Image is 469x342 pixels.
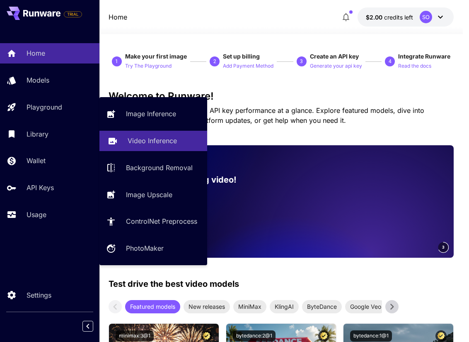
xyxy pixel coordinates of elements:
span: Check out your usage stats and API key performance at a glance. Explore featured models, dive int... [109,106,424,125]
p: API Keys [27,183,54,193]
p: Home [109,12,127,22]
span: New releases [184,302,230,311]
p: Home [27,48,45,58]
div: $2.00 [366,13,413,22]
nav: breadcrumb [109,12,127,22]
button: Certified Model – Vetted for best performance and includes a commercial license. [435,330,447,342]
p: Playground [27,102,62,112]
span: $2.00 [366,14,384,21]
a: ControlNet Preprocess [99,211,207,232]
span: 3 [442,244,445,250]
a: Background Removal [99,158,207,178]
button: minimax:3@1 [116,330,154,342]
span: KlingAI [270,302,299,311]
span: Add your payment card to enable full platform functionality. [64,9,82,19]
span: ByteDance [302,302,342,311]
span: Integrate Runware [398,53,450,60]
span: Featured models [125,302,180,311]
div: Collapse sidebar [89,319,99,334]
span: Create an API key [310,53,359,60]
p: Usage [27,210,46,220]
button: Certified Model – Vetted for best performance and includes a commercial license. [201,330,212,342]
span: Set up billing [223,53,260,60]
span: TRIAL [64,11,82,17]
p: 4 [389,58,392,65]
p: Image Inference [126,109,176,119]
p: 2 [213,58,216,65]
button: Collapse sidebar [82,321,93,332]
h3: Welcome to Runware! [109,90,454,102]
a: PhotoMaker [99,238,207,259]
p: Generate your api key [310,62,362,70]
button: bytedance:2@1 [233,330,276,342]
p: Wallet [27,156,46,166]
p: ControlNet Preprocess [126,216,197,226]
span: MiniMax [233,302,266,311]
span: Make your first image [125,53,187,60]
a: Image Inference [99,104,207,124]
p: PhotoMaker [126,243,164,253]
p: Settings [27,290,51,300]
p: Models [27,75,49,85]
p: Library [27,129,48,139]
p: Test drive the best video models [109,278,239,290]
p: Try The Playground [125,62,172,70]
a: Video Inference [99,131,207,151]
p: Image Upscale [126,190,172,200]
button: Certified Model – Vetted for best performance and includes a commercial license. [318,330,329,342]
div: SO [420,11,432,23]
a: Image Upscale [99,184,207,205]
span: credits left [384,14,413,21]
p: 3 [300,58,303,65]
p: Read the docs [398,62,431,70]
p: Add Payment Method [223,62,273,70]
button: bytedance:1@1 [350,330,392,342]
p: Video Inference [128,136,177,146]
p: 1 [115,58,118,65]
button: $2.00 [358,7,454,27]
p: Background Removal [126,163,193,173]
span: Google Veo [345,302,386,311]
